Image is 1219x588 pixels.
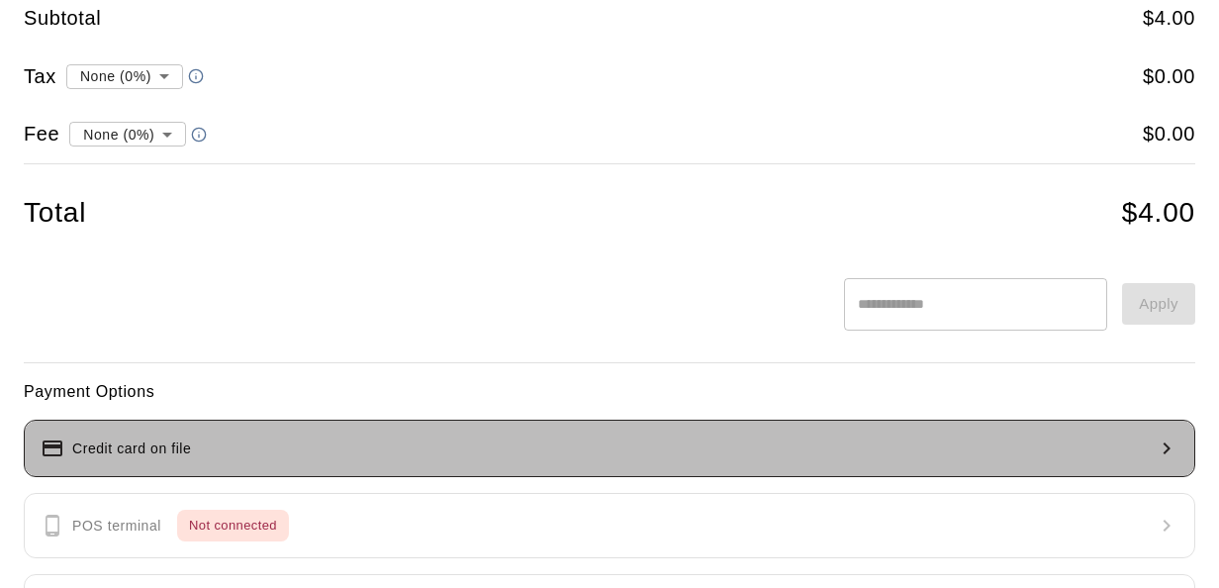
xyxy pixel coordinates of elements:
h6: Payment Options [24,379,1195,405]
h5: $ 4.00 [1143,5,1195,32]
h4: $ 4.00 [1122,196,1195,231]
div: None (0%) [66,57,183,94]
h5: $ 0.00 [1143,63,1195,90]
h4: Total [24,196,86,231]
h5: Subtotal [24,5,101,32]
h5: Fee [24,121,59,147]
div: None (0%) [69,116,186,152]
h5: $ 0.00 [1143,121,1195,147]
button: Credit card on file [24,420,1195,477]
p: Credit card on file [72,439,191,459]
h5: Tax [24,63,56,90]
